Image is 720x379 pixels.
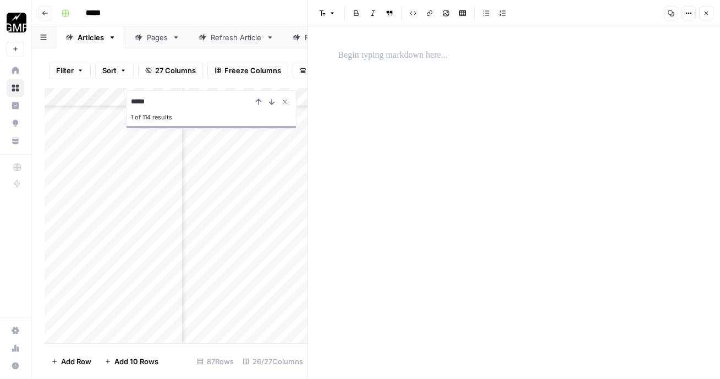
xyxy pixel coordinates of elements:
span: Freeze Columns [224,65,281,76]
a: Home [7,62,24,79]
img: Growth Marketing Pro Logo [7,13,26,32]
button: Next Result [265,95,278,108]
a: Refresh Article [189,26,283,48]
div: 1 of 114 results [131,111,292,124]
div: Articles [78,32,104,43]
button: Previous Result [252,95,265,108]
span: Sort [102,65,117,76]
a: Opportunities [7,114,24,132]
a: Refresh Outline [283,26,380,48]
div: Pages [147,32,168,43]
a: Settings [7,322,24,339]
div: 87 Rows [193,353,238,370]
a: Browse [7,79,24,97]
button: Help + Support [7,357,24,375]
div: 26/27 Columns [238,353,307,370]
button: Close Search [278,95,292,108]
a: Usage [7,339,24,357]
button: Add Row [45,353,98,370]
span: Add 10 Rows [114,356,158,367]
span: Add Row [61,356,91,367]
span: 27 Columns [155,65,196,76]
a: Your Data [7,132,24,150]
button: Freeze Columns [207,62,288,79]
a: Articles [56,26,125,48]
span: Filter [56,65,74,76]
button: Workspace: Growth Marketing Pro [7,9,24,36]
button: 27 Columns [138,62,203,79]
a: Insights [7,97,24,114]
button: Filter [49,62,91,79]
a: Pages [125,26,189,48]
button: Sort [95,62,134,79]
div: Refresh Article [211,32,262,43]
button: Add 10 Rows [98,353,165,370]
